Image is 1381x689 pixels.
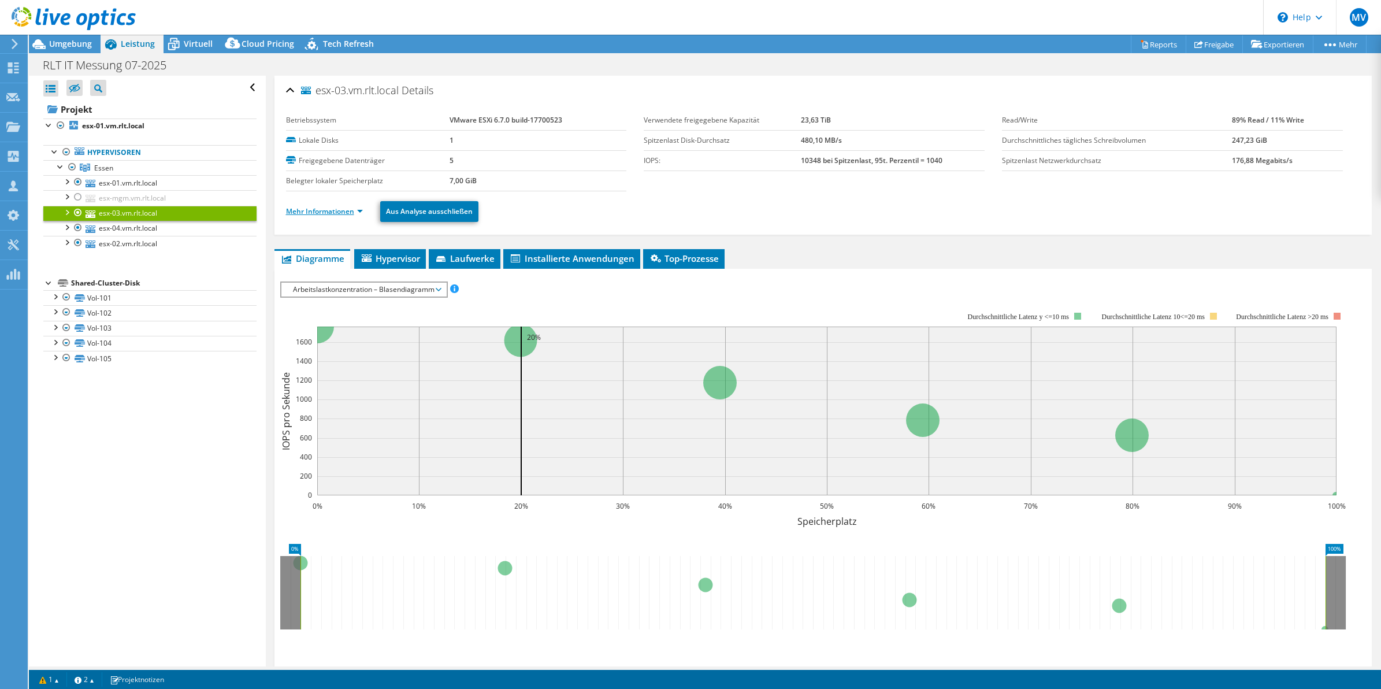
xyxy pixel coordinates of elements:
[1186,35,1243,53] a: Freigabe
[43,351,257,366] a: Vol-105
[797,515,856,528] text: Speicherplatz
[1002,155,1232,166] label: Spitzenlast Netzwerkdurchsatz
[801,155,942,165] b: 10348 bei Spitzenlast, 95t. Perzentil = 1040
[43,321,257,336] a: Vol-103
[102,672,172,687] a: Projektnotizen
[301,85,399,97] span: esx-03.vm.rlt.local
[82,121,144,131] b: esx-01.vm.rlt.local
[1232,155,1293,165] b: 176,88 Megabits/s
[1232,135,1267,145] b: 247,23 GiB
[38,59,184,72] h1: RLT IT Messung 07-2025
[280,372,292,450] text: IOPS pro Sekunde
[121,38,155,49] span: Leistung
[967,313,1069,321] tspan: Durchschnittliche Latenz y <=10 ms
[287,283,440,297] span: Arbeitslastkonzentration – Blasendiagramm
[43,305,257,320] a: Vol-102
[43,236,257,251] a: esx-02.vm.rlt.local
[43,175,257,190] a: esx-01.vm.rlt.local
[820,501,834,511] text: 50%
[300,471,312,481] text: 200
[509,253,634,264] span: Installierte Anwendungen
[286,155,450,166] label: Freigegebene Datenträger
[94,163,113,173] span: Essen
[450,135,454,145] b: 1
[43,336,257,351] a: Vol-104
[66,672,102,687] a: 2
[1228,501,1242,511] text: 90%
[644,114,801,126] label: Verwendete freigegebene Kapazität
[649,253,719,264] span: Top-Prozesse
[1232,115,1304,125] b: 89% Read / 11% Write
[43,290,257,305] a: Vol-101
[296,375,312,385] text: 1200
[296,394,312,404] text: 1000
[43,206,257,221] a: esx-03.vm.rlt.local
[402,83,433,97] span: Details
[43,221,257,236] a: esx-04.vm.rlt.local
[514,501,528,511] text: 20%
[31,672,67,687] a: 1
[1131,35,1186,53] a: Reports
[300,452,312,462] text: 400
[644,135,801,146] label: Spitzenlast Disk-Durchsatz
[280,253,344,264] span: Diagramme
[1327,501,1345,511] text: 100%
[43,190,257,205] a: esx-mgm.vm.rlt.local
[1236,313,1328,321] text: Durchschnittliche Latenz >20 ms
[286,114,450,126] label: Betriebssystem
[1313,35,1367,53] a: Mehr
[450,115,562,125] b: VMware ESXi 6.7.0 build-17700523
[323,38,374,49] span: Tech Refresh
[435,253,495,264] span: Laufwerke
[360,253,420,264] span: Hypervisor
[43,145,257,160] a: Hypervisoren
[184,38,213,49] span: Virtuell
[296,337,312,347] text: 1600
[1002,114,1232,126] label: Read/Write
[450,176,477,186] b: 7,00 GiB
[296,356,312,366] text: 1400
[922,501,935,511] text: 60%
[43,118,257,134] a: esx-01.vm.rlt.local
[49,38,92,49] span: Umgebung
[300,433,312,443] text: 600
[1350,8,1368,27] span: MV
[308,490,312,500] text: 0
[527,332,541,342] text: 20%
[71,276,257,290] div: Shared-Cluster-Disk
[286,135,450,146] label: Lokale Disks
[1024,501,1038,511] text: 70%
[286,175,450,187] label: Belegter lokaler Speicherplatz
[1278,12,1288,23] svg: \n
[801,115,831,125] b: 23,63 TiB
[1101,313,1205,321] tspan: Durchschnittliche Latenz 10<=20 ms
[1126,501,1139,511] text: 80%
[616,501,630,511] text: 30%
[801,135,842,145] b: 480,10 MB/s
[380,201,478,222] a: Aus Analyse ausschließen
[718,501,732,511] text: 40%
[312,501,322,511] text: 0%
[43,160,257,175] a: Essen
[450,155,454,165] b: 5
[242,38,294,49] span: Cloud Pricing
[412,501,426,511] text: 10%
[286,206,363,216] a: Mehr Informationen
[1002,135,1232,146] label: Durchschnittliches tägliches Schreibvolumen
[1242,35,1313,53] a: Exportieren
[43,100,257,118] a: Projekt
[644,155,801,166] label: IOPS:
[300,413,312,423] text: 800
